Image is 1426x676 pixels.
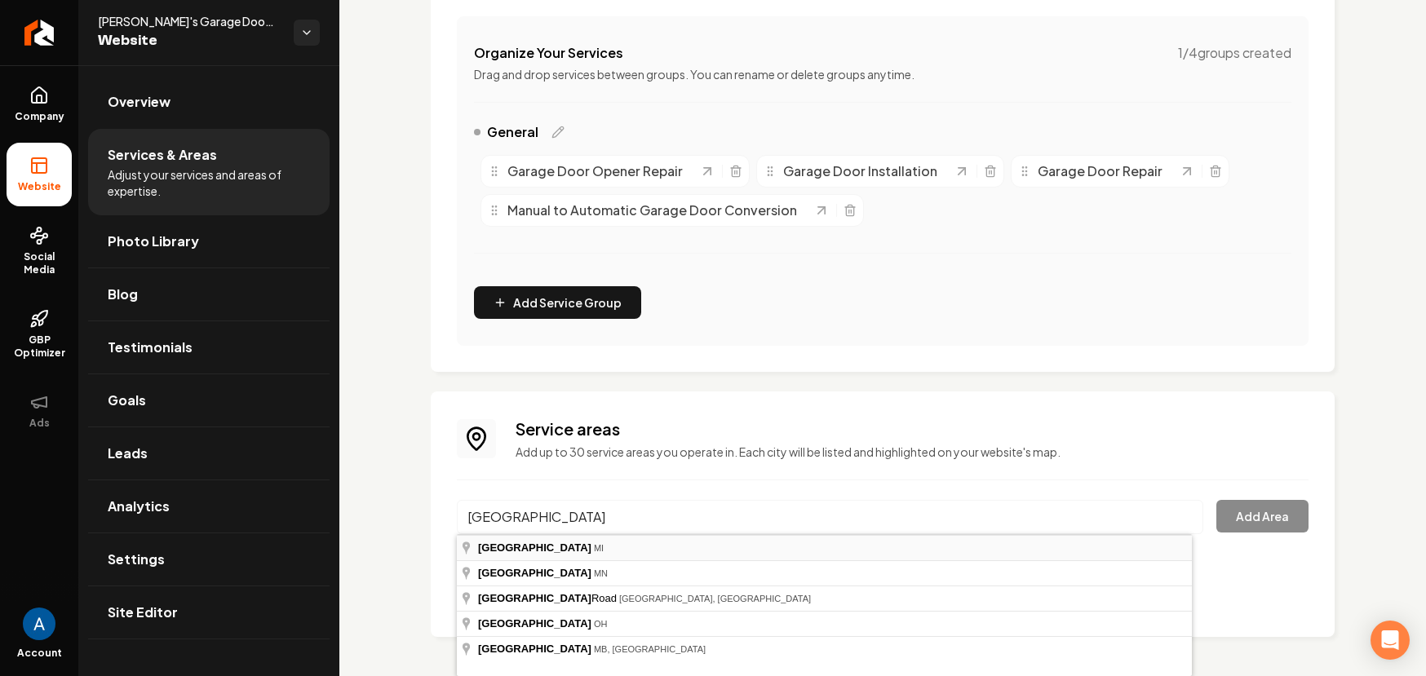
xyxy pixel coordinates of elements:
[7,296,72,373] a: GBP Optimizer
[108,166,310,199] span: Adjust your services and areas of expertise.
[7,334,72,360] span: GBP Optimizer
[7,73,72,136] a: Company
[11,180,68,193] span: Website
[7,213,72,289] a: Social Media
[457,500,1203,534] input: Search for a city, county, or neighborhood...
[7,250,72,276] span: Social Media
[88,480,330,532] a: Analytics
[98,13,281,29] span: [PERSON_NAME]'s Garage Door Service
[516,444,1309,460] p: Add up to 30 service areas you operate in. Each city will be listed and highlighted on your websi...
[108,391,146,410] span: Goals
[507,161,683,181] span: Garage Door Opener Repair
[478,643,591,655] span: [GEOGRAPHIC_DATA]
[594,644,706,654] span: MB, [GEOGRAPHIC_DATA]
[24,20,55,46] img: Rebolt Logo
[1018,161,1179,181] div: Garage Door Repair
[23,608,55,640] img: Andrew Magana
[108,550,165,569] span: Settings
[594,543,604,553] span: MI
[507,201,797,220] span: Manual to Automatic Garage Door Conversion
[488,201,813,220] div: Manual to Automatic Garage Door Conversion
[1371,621,1410,660] div: Open Intercom Messenger
[478,617,591,630] span: [GEOGRAPHIC_DATA]
[23,417,56,430] span: Ads
[17,647,62,660] span: Account
[108,444,148,463] span: Leads
[108,285,138,304] span: Blog
[478,592,591,604] span: [GEOGRAPHIC_DATA]
[88,268,330,320] a: Blog
[1038,161,1162,181] span: Garage Door Repair
[516,418,1309,440] h3: Service areas
[88,586,330,638] a: Site Editor
[478,567,591,579] span: [GEOGRAPHIC_DATA]
[619,594,811,603] span: [GEOGRAPHIC_DATA], [GEOGRAPHIC_DATA]
[108,338,193,357] span: Testimonials
[478,541,591,554] span: [GEOGRAPHIC_DATA]
[108,603,178,622] span: Site Editor
[88,76,330,128] a: Overview
[1178,43,1291,63] span: 1 / 4 groups created
[108,497,170,516] span: Analytics
[474,66,1291,82] p: Drag and drop services between groups. You can rename or delete groups anytime.
[478,592,619,604] span: Road
[108,92,170,112] span: Overview
[7,379,72,443] button: Ads
[594,568,608,578] span: MN
[23,608,55,640] button: Open user button
[108,145,217,165] span: Services & Areas
[474,43,623,63] h4: Organize Your Services
[108,232,199,251] span: Photo Library
[8,110,71,123] span: Company
[487,122,538,142] span: General
[88,215,330,267] a: Photo Library
[488,161,699,181] div: Garage Door Opener Repair
[88,374,330,426] a: Goals
[88,321,330,373] a: Testimonials
[98,29,281,52] span: Website
[88,533,330,585] a: Settings
[88,427,330,479] a: Leads
[783,161,937,181] span: Garage Door Installation
[594,619,608,629] span: OH
[764,161,954,181] div: Garage Door Installation
[474,286,641,319] button: Add Service Group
